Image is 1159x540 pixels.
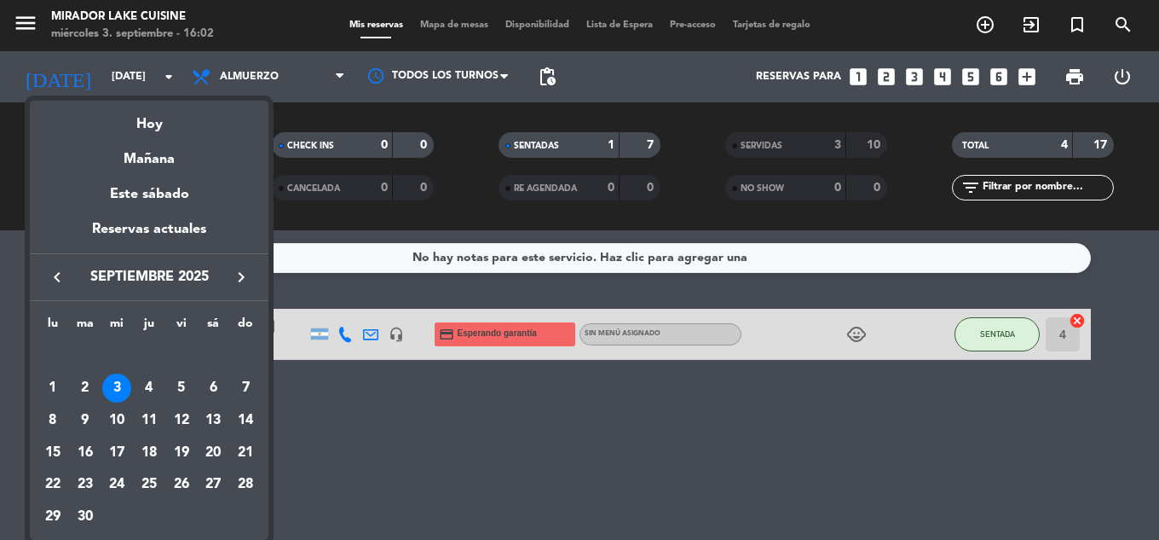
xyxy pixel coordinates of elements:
[71,502,100,531] div: 30
[102,471,131,500] div: 24
[38,502,67,531] div: 29
[231,374,260,403] div: 7
[199,374,228,403] div: 6
[71,406,100,435] div: 9
[71,374,100,403] div: 2
[69,314,101,340] th: martes
[38,374,67,403] div: 1
[133,437,165,469] td: 18 de septiembre de 2025
[72,266,226,288] span: septiembre 2025
[133,469,165,502] td: 25 de septiembre de 2025
[167,438,196,467] div: 19
[101,404,133,437] td: 10 de septiembre de 2025
[165,404,198,437] td: 12 de septiembre de 2025
[167,406,196,435] div: 12
[133,404,165,437] td: 11 de septiembre de 2025
[165,314,198,340] th: viernes
[135,406,164,435] div: 11
[69,437,101,469] td: 16 de septiembre de 2025
[30,101,268,136] div: Hoy
[69,469,101,502] td: 23 de septiembre de 2025
[30,136,268,171] div: Mañana
[231,438,260,467] div: 21
[199,438,228,467] div: 20
[198,314,230,340] th: sábado
[37,314,69,340] th: lunes
[101,469,133,502] td: 24 de septiembre de 2025
[135,374,164,403] div: 4
[30,171,268,218] div: Este sábado
[198,373,230,405] td: 6 de septiembre de 2025
[37,373,69,405] td: 1 de septiembre de 2025
[71,471,100,500] div: 23
[38,406,67,435] div: 8
[198,469,230,502] td: 27 de septiembre de 2025
[30,218,268,253] div: Reservas actuales
[229,404,262,437] td: 14 de septiembre de 2025
[165,469,198,502] td: 26 de septiembre de 2025
[135,438,164,467] div: 18
[231,267,251,287] i: keyboard_arrow_right
[47,267,67,287] i: keyboard_arrow_left
[37,469,69,502] td: 22 de septiembre de 2025
[69,501,101,533] td: 30 de septiembre de 2025
[102,438,131,467] div: 17
[231,471,260,500] div: 28
[101,373,133,405] td: 3 de septiembre de 2025
[37,437,69,469] td: 15 de septiembre de 2025
[167,471,196,500] div: 26
[198,437,230,469] td: 20 de septiembre de 2025
[226,266,257,288] button: keyboard_arrow_right
[37,404,69,437] td: 8 de septiembre de 2025
[231,406,260,435] div: 14
[71,438,100,467] div: 16
[199,406,228,435] div: 13
[167,374,196,403] div: 5
[199,471,228,500] div: 27
[229,469,262,502] td: 28 de septiembre de 2025
[102,406,131,435] div: 10
[101,314,133,340] th: miércoles
[37,501,69,533] td: 29 de septiembre de 2025
[38,438,67,467] div: 15
[229,437,262,469] td: 21 de septiembre de 2025
[38,471,67,500] div: 22
[198,404,230,437] td: 13 de septiembre de 2025
[165,373,198,405] td: 5 de septiembre de 2025
[133,314,165,340] th: jueves
[42,266,72,288] button: keyboard_arrow_left
[69,404,101,437] td: 9 de septiembre de 2025
[37,340,262,373] td: SEP.
[133,373,165,405] td: 4 de septiembre de 2025
[135,471,164,500] div: 25
[102,374,131,403] div: 3
[101,437,133,469] td: 17 de septiembre de 2025
[69,373,101,405] td: 2 de septiembre de 2025
[229,314,262,340] th: domingo
[229,373,262,405] td: 7 de septiembre de 2025
[165,437,198,469] td: 19 de septiembre de 2025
